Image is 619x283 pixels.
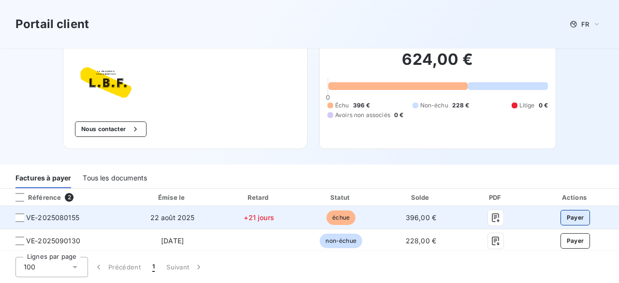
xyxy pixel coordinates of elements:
span: 228,00 € [406,237,436,245]
span: 396,00 € [406,213,436,222]
span: 396 € [353,101,370,110]
span: +21 jours [244,213,274,222]
div: Factures à payer [15,168,71,188]
div: Retard [220,193,298,202]
button: Suivant [161,257,209,277]
h3: Portail client [15,15,89,33]
span: FR [581,20,589,28]
button: 1 [147,257,161,277]
div: Émise le [129,193,216,202]
button: Payer [560,210,590,225]
span: 1 [152,262,155,272]
div: Tous les documents [83,168,147,188]
span: 2 [65,193,74,202]
span: 100 [24,262,35,272]
div: Actions [533,193,617,202]
div: Référence [8,193,61,202]
span: 0 € [539,101,548,110]
img: Company logo [75,60,137,106]
span: VE-2025090130 [26,236,80,246]
span: Avoirs non associés [335,111,390,119]
span: [DATE] [161,237,184,245]
span: 22 août 2025 [150,213,195,222]
button: Payer [560,233,590,249]
span: VE-2025080155 [26,213,79,223]
span: Non-échu [420,101,448,110]
h2: 624,00 € [327,50,548,79]
span: 228 € [452,101,470,110]
span: 0 € [394,111,403,119]
span: échue [326,210,355,225]
button: Précédent [88,257,147,277]
button: Nous contacter [75,121,147,137]
span: Échu [335,101,349,110]
span: 0 [326,93,330,101]
div: Solde [383,193,458,202]
div: Statut [302,193,379,202]
div: PDF [462,193,530,202]
span: non-échue [320,234,362,248]
span: Litige [519,101,535,110]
